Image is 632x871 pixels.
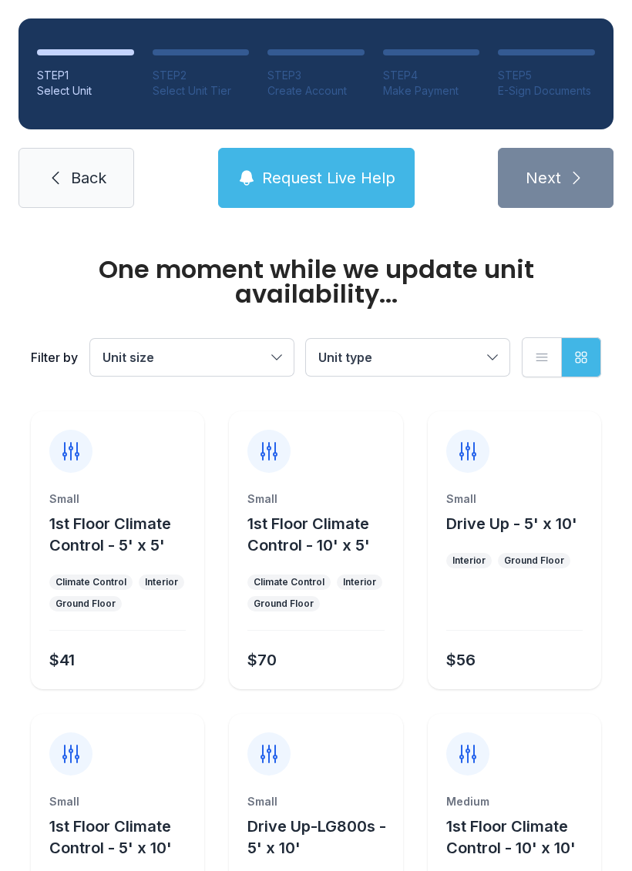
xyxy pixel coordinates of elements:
span: Drive Up - 5' x 10' [446,514,577,533]
div: One moment while we update unit availability... [31,257,601,307]
span: Unit size [103,350,154,365]
span: Drive Up-LG800s - 5' x 10' [247,817,386,857]
div: Small [49,491,186,507]
span: Back [71,167,106,189]
div: Interior [452,554,486,567]
div: Small [49,794,186,809]
div: Select Unit Tier [153,83,250,99]
div: STEP 2 [153,68,250,83]
div: Ground Floor [504,554,564,567]
button: Drive Up - 5' x 10' [446,513,577,534]
div: STEP 1 [37,68,134,83]
div: Ground Floor [254,598,314,610]
div: Medium [446,794,583,809]
button: Unit size [90,339,294,376]
div: STEP 5 [498,68,595,83]
span: 1st Floor Climate Control - 5' x 10' [49,817,172,857]
div: Small [446,491,583,507]
div: Ground Floor [55,598,116,610]
div: E-Sign Documents [498,83,595,99]
div: Filter by [31,348,78,367]
div: Climate Control [55,576,126,588]
div: STEP 4 [383,68,480,83]
div: Interior [343,576,376,588]
div: Make Payment [383,83,480,99]
div: $70 [247,649,277,671]
div: Small [247,794,384,809]
span: 1st Floor Climate Control - 5' x 5' [49,514,171,554]
div: Select Unit [37,83,134,99]
button: 1st Floor Climate Control - 5' x 10' [49,816,198,859]
button: Drive Up-LG800s - 5' x 10' [247,816,396,859]
button: Unit type [306,339,509,376]
button: 1st Floor Climate Control - 10' x 10' [446,816,595,859]
span: Unit type [318,350,372,365]
button: 1st Floor Climate Control - 5' x 5' [49,513,198,556]
div: STEP 3 [267,68,365,83]
div: Create Account [267,83,365,99]
div: Climate Control [254,576,324,588]
span: Request Live Help [262,167,395,189]
span: Next [526,167,561,189]
div: $41 [49,649,75,671]
div: $56 [446,649,476,671]
div: Small [247,491,384,507]
span: 1st Floor Climate Control - 10' x 5' [247,514,370,554]
div: Interior [145,576,178,588]
span: 1st Floor Climate Control - 10' x 10' [446,817,576,857]
button: 1st Floor Climate Control - 10' x 5' [247,513,396,556]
